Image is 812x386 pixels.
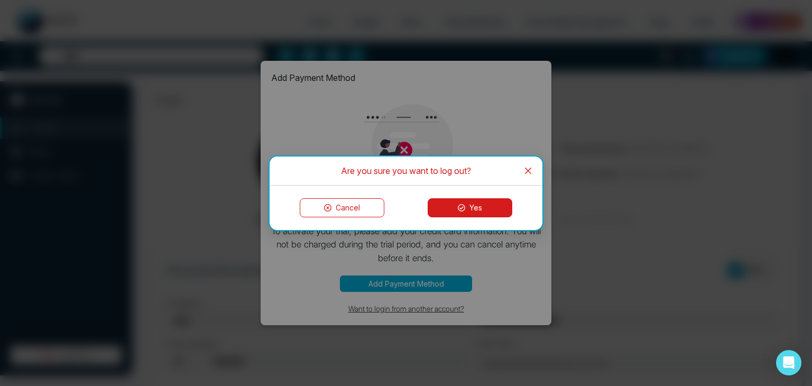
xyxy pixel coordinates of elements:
button: Cancel [300,198,384,217]
div: Open Intercom Messenger [776,350,801,375]
button: Yes [428,198,512,217]
div: Are you sure you want to log out? [282,165,530,177]
span: close [524,167,532,175]
button: Close [514,157,542,185]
